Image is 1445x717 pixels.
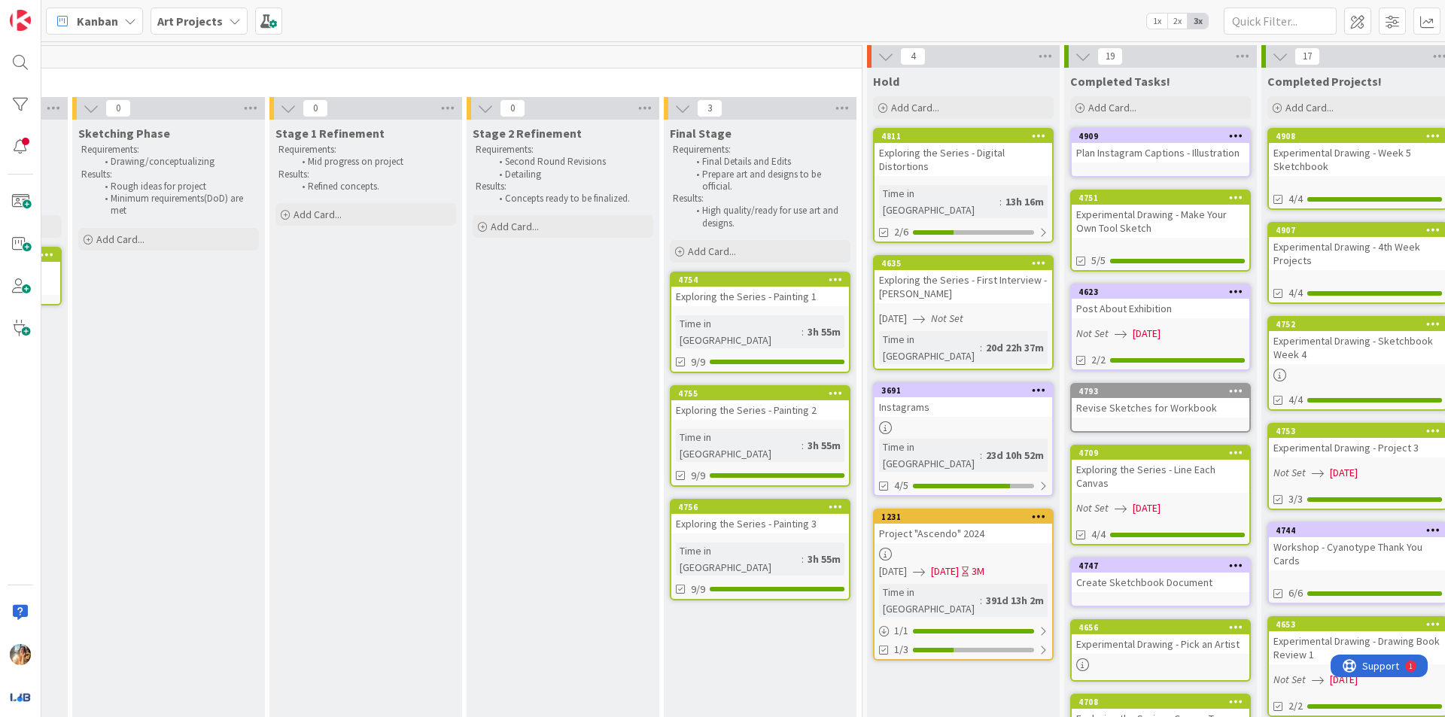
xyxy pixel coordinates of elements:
div: 4751 [1078,193,1249,203]
div: 391d 13h 2m [982,592,1048,609]
div: 1 [78,6,82,18]
div: 4756 [678,502,849,512]
input: Quick Filter... [1224,8,1337,35]
span: 3x [1188,14,1208,29]
div: 4623 [1072,285,1249,299]
span: Sketching Phase [78,126,170,141]
span: 3 [697,99,722,117]
span: 4/4 [1091,527,1106,542]
div: 3h 55m [804,437,844,454]
li: Final Details and Edits [688,156,848,168]
div: 1231Project "Ascendo" 2024 [875,510,1052,543]
div: 4909 [1078,131,1249,141]
img: avatar [10,686,31,707]
div: 1/1 [875,621,1052,640]
li: Mid progress on project [294,156,454,168]
span: 6/6 [1288,585,1303,601]
span: 5/5 [1091,253,1106,269]
div: 4811 [881,131,1052,141]
span: Final Stage [670,126,732,141]
span: Support [32,2,68,20]
span: 1x [1147,14,1167,29]
span: 0 [303,99,328,117]
div: 4909 [1072,129,1249,143]
div: 4747 [1078,561,1249,571]
i: Not Set [931,311,963,325]
div: 4623 [1078,287,1249,297]
div: Revise Sketches for Workbook [1072,398,1249,418]
div: 4709 [1078,448,1249,458]
span: : [999,193,1002,210]
div: 4709 [1072,446,1249,460]
span: Add Card... [294,208,342,221]
li: Detailing [491,169,651,181]
div: 4793 [1072,384,1249,398]
li: High quality/ready for use art and designs. [688,205,848,229]
div: 4756Exploring the Series - Painting 3 [671,500,849,533]
div: 3h 55m [804,324,844,340]
div: 4754Exploring the Series - Painting 1 [671,273,849,306]
span: Completed Projects! [1267,74,1382,89]
span: 4/4 [1288,392,1303,408]
div: 4751 [1072,191,1249,205]
div: Exploring the Series - Line Each Canvas [1072,460,1249,493]
div: Post About Exhibition [1072,299,1249,318]
div: 13h 16m [1002,193,1048,210]
div: Plan Instagram Captions - Illustration [1072,143,1249,163]
div: Exploring the Series - Painting 2 [671,400,849,420]
span: [DATE] [879,311,907,327]
div: 3691 [875,384,1052,397]
span: [DATE] [1330,465,1358,481]
i: Not Set [1273,466,1306,479]
div: 4656 [1078,622,1249,633]
div: Experimental Drawing - Pick an Artist [1072,634,1249,654]
div: 4755 [678,388,849,399]
div: 3h 55m [804,551,844,567]
div: Time in [GEOGRAPHIC_DATA] [879,584,980,617]
span: [DATE] [931,564,959,579]
div: 4756 [671,500,849,514]
li: Drawing/conceptualizing [96,156,257,168]
div: 4754 [671,273,849,287]
b: Art Projects [157,14,223,29]
span: : [802,551,804,567]
div: 4708 [1072,695,1249,709]
div: 4755Exploring the Series - Painting 2 [671,387,849,420]
div: Exploring the Series - Painting 1 [671,287,849,306]
div: 23d 10h 52m [982,447,1048,463]
div: 4623Post About Exhibition [1072,285,1249,318]
span: 4 [900,47,926,65]
div: Instagrams [875,397,1052,417]
div: Experimental Drawing - Make Your Own Tool Sketch [1072,205,1249,238]
div: 4811Exploring the Series - Digital Distortions [875,129,1052,176]
div: 1231 [875,510,1052,524]
div: Create Sketchbook Document [1072,573,1249,592]
div: 1231 [881,512,1052,522]
span: Add Card... [96,232,144,246]
p: Results: [476,181,650,193]
span: 2x [1167,14,1188,29]
div: 4811 [875,129,1052,143]
img: Visit kanbanzone.com [10,10,31,31]
span: 2/2 [1091,352,1106,368]
div: 3691 [881,385,1052,396]
p: Results: [673,193,847,205]
li: Minimum requirements(DoD) are met [96,193,257,217]
span: 1/3 [894,642,908,658]
span: 3/3 [1288,491,1303,507]
span: Add Card... [491,220,539,233]
span: Kanban [77,12,118,30]
div: Time in [GEOGRAPHIC_DATA] [879,185,999,218]
div: 20d 22h 37m [982,339,1048,356]
span: 9/9 [691,582,705,597]
div: 4793 [1078,386,1249,396]
div: Time in [GEOGRAPHIC_DATA] [676,542,802,576]
div: 4909Plan Instagram Captions - Illustration [1072,129,1249,163]
i: Not Set [1076,327,1109,340]
span: 2/2 [1288,698,1303,714]
div: 4708 [1078,697,1249,707]
li: Refined concepts. [294,181,454,193]
span: : [980,339,982,356]
span: 9/9 [691,468,705,484]
li: Rough ideas for project [96,181,257,193]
